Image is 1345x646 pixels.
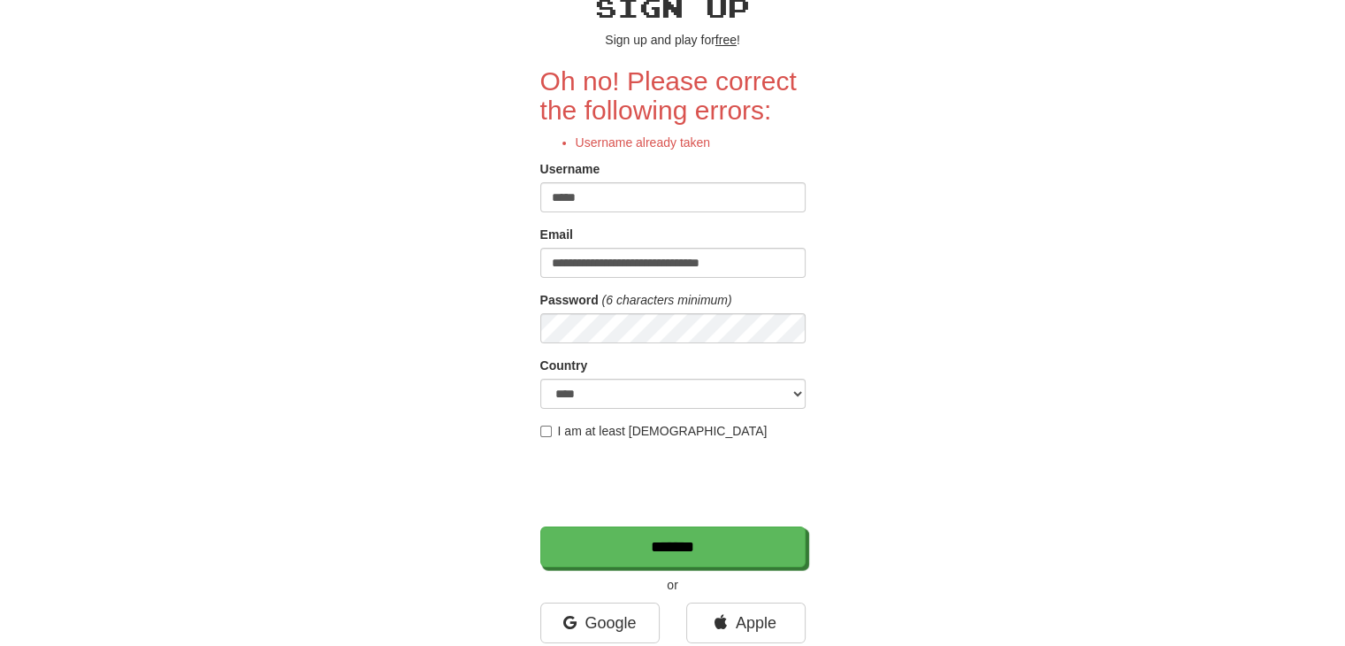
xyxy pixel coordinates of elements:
input: I am at least [DEMOGRAPHIC_DATA] [540,426,552,437]
u: free [715,33,737,47]
label: Username [540,160,600,178]
li: Username already taken [576,134,806,151]
em: (6 characters minimum) [602,293,732,307]
h2: Oh no! Please correct the following errors: [540,66,806,125]
a: Apple [686,603,806,643]
a: Google [540,603,660,643]
p: or [540,576,806,594]
label: Email [540,226,573,243]
label: Password [540,291,599,309]
label: Country [540,357,588,374]
label: I am at least [DEMOGRAPHIC_DATA] [540,422,768,440]
p: Sign up and play for ! [540,31,806,49]
iframe: reCAPTCHA [540,449,809,518]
